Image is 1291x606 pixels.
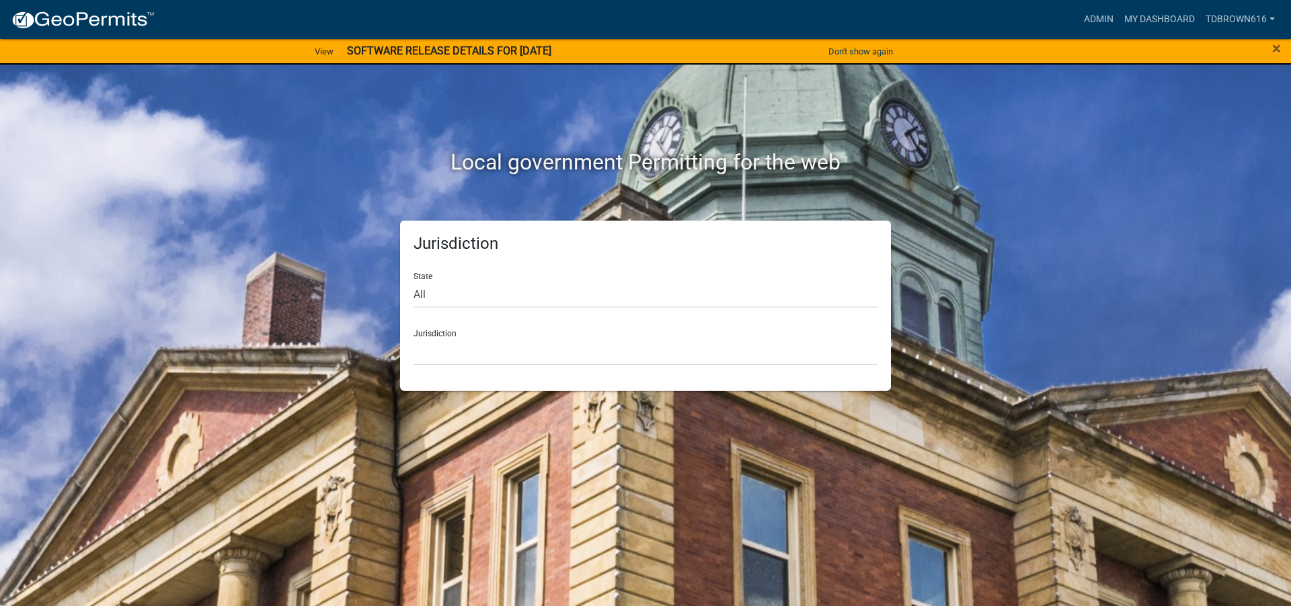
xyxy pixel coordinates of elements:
a: tdbrown616 [1200,7,1280,32]
a: View [309,40,339,63]
strong: SOFTWARE RELEASE DETAILS FOR [DATE] [347,44,551,57]
a: My Dashboard [1119,7,1200,32]
h5: Jurisdiction [414,234,877,254]
a: Admin [1079,7,1119,32]
span: × [1272,39,1281,58]
button: Don't show again [823,40,898,63]
h2: Local government Permitting for the web [272,149,1019,175]
button: Close [1272,40,1281,56]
